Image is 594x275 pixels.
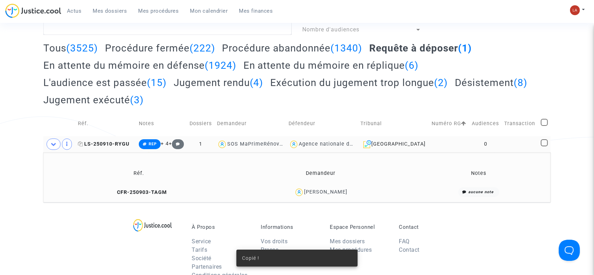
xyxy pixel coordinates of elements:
[409,162,548,185] td: Notes
[270,77,448,89] h2: Exécution du jugement trop longue
[434,77,448,88] span: (2)
[5,4,61,18] img: jc-logo.svg
[304,189,347,195] div: [PERSON_NAME]
[399,246,420,253] a: Contact
[133,6,185,16] a: Mes procédures
[67,8,82,14] span: Actus
[93,8,127,14] span: Mes dossiers
[369,42,472,54] h2: Requête à déposer
[559,240,580,261] iframe: Help Scout Beacon - Open
[363,140,371,148] img: icon-archive.svg
[133,219,172,232] img: logo-lg.svg
[138,8,179,14] span: Mes procédures
[429,111,469,136] td: Numéro RG
[192,255,211,262] a: Société
[330,42,362,54] span: (1340)
[286,111,358,136] td: Défendeur
[111,189,167,195] span: CFR-250903-TAGM
[468,190,494,194] i: aucune note
[330,238,365,245] a: Mes dossiers
[187,136,215,152] td: 1
[222,42,362,54] h2: Procédure abandonnée
[190,42,215,54] span: (222)
[302,26,359,33] span: Nombre d'audiences
[242,255,259,262] span: Copié !
[192,224,250,230] p: À Propos
[294,187,304,197] img: icon-user.svg
[227,141,332,147] div: SOS MaPrimeRénov by [PERSON_NAME]
[514,77,527,88] span: (8)
[147,77,167,88] span: (15)
[261,238,287,245] a: Vos droits
[217,139,227,149] img: icon-user.svg
[250,77,264,88] span: (4)
[192,246,207,253] a: Tarifs
[399,224,457,230] p: Contact
[234,6,279,16] a: Mes finances
[502,111,539,136] td: Transaction
[43,59,236,72] h2: En attente du mémoire en défense
[243,59,419,72] h2: En attente du mémoire en réplique
[358,111,429,136] td: Tribunal
[78,141,130,147] span: LS-250910-RYGU
[455,77,527,89] h2: Désistement
[215,111,286,136] td: Demandeur
[205,60,236,71] span: (1924)
[192,238,211,245] a: Service
[130,94,144,106] span: (3)
[469,111,502,136] td: Audiences
[360,140,427,148] div: [GEOGRAPHIC_DATA]
[405,60,419,71] span: (6)
[469,136,502,152] td: 0
[87,6,133,16] a: Mes dossiers
[399,238,410,245] a: FAQ
[43,94,144,106] h2: Jugement exécuté
[190,8,228,14] span: Mon calendrier
[239,8,273,14] span: Mes finances
[185,6,234,16] a: Mon calendrier
[43,77,167,89] h2: L'audience est passée
[458,42,472,54] span: (1)
[61,6,87,16] a: Actus
[46,162,232,185] td: Réf.
[192,263,222,270] a: Partenaires
[187,111,215,136] td: Dossiers
[174,77,264,89] h2: Jugement rendu
[289,139,299,149] img: icon-user.svg
[66,42,98,54] span: (3525)
[169,141,184,147] span: +
[570,5,580,15] img: 3f9b7d9779f7b0ffc2b90d026f0682a9
[76,111,137,136] td: Réf.
[232,162,410,185] td: Demandeur
[105,42,215,54] h2: Procédure fermée
[136,111,187,136] td: Notes
[330,224,388,230] p: Espace Personnel
[299,141,376,147] div: Agence nationale de l'habitat
[43,42,98,54] h2: Tous
[261,224,319,230] p: Informations
[149,142,157,146] span: REP
[161,141,169,147] span: + 4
